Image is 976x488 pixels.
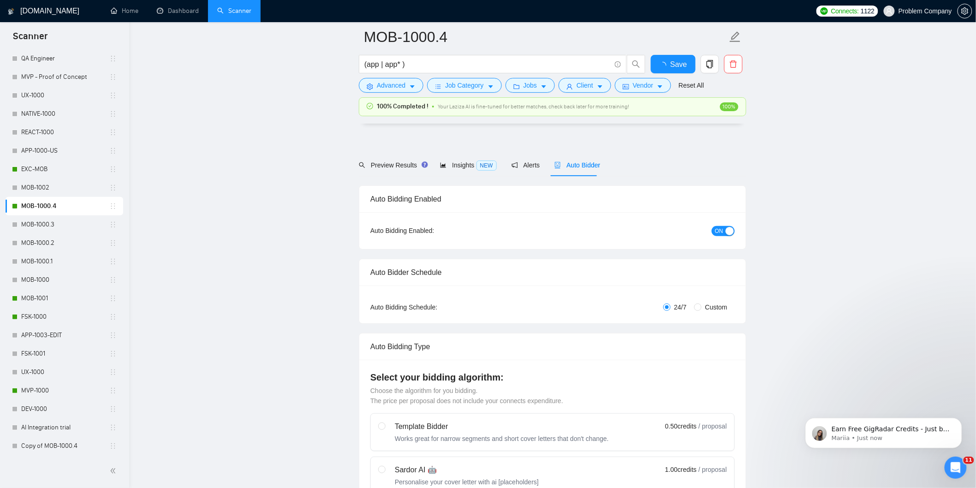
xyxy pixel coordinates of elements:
[720,102,738,111] span: 100%
[6,345,123,363] li: FSK-1001
[6,197,123,215] li: MOB-1000.4
[6,215,123,234] li: MOB-1000.3
[6,326,123,345] li: APP-1003-EDIT
[21,345,109,363] a: FSK-1001
[421,161,429,169] div: Tooltip anchor
[109,295,117,302] span: holder
[217,7,251,15] a: searchScanner
[370,387,563,405] span: Choose the algorithm for you bidding. The price per proposal does not include your connects expen...
[109,387,117,394] span: holder
[699,422,727,431] span: / proposal
[6,363,123,381] li: UX-1000
[109,424,117,431] span: holder
[623,83,629,90] span: idcard
[21,142,109,160] a: APP-1000-US
[513,83,520,90] span: folder
[445,80,483,90] span: Job Category
[6,308,123,326] li: FSK-1000
[21,86,109,105] a: UX-1000
[359,161,425,169] span: Preview Results
[427,78,501,93] button: barsJob Categorycaret-down
[359,78,423,93] button: settingAdvancedcaret-down
[370,226,492,236] div: Auto Bidding Enabled:
[440,161,496,169] span: Insights
[109,442,117,450] span: holder
[6,400,123,418] li: DEV-1000
[702,302,731,312] span: Custom
[554,161,600,169] span: Auto Bidder
[651,55,696,73] button: Save
[395,477,539,487] div: Personalise your cover letter with ai [placeholders]
[21,271,109,289] a: MOB-1000
[8,4,14,19] img: logo
[438,103,629,110] span: Your Laziza AI is fine-tuned for better matches, check back later for more training!
[701,60,719,68] span: copy
[627,55,645,73] button: search
[861,6,875,16] span: 1122
[945,457,967,479] iframe: Intercom live chat
[6,179,123,197] li: MOB-1002
[21,234,109,252] a: MOB-1000.2
[488,83,494,90] span: caret-down
[21,289,109,308] a: MOB-1001
[6,49,123,68] li: QA Engineer
[109,147,117,155] span: holder
[671,302,690,312] span: 24/7
[670,59,687,70] span: Save
[6,437,123,455] li: Copy of MOB-1000.4
[597,83,603,90] span: caret-down
[615,61,621,67] span: info-circle
[958,4,972,18] button: setting
[109,184,117,191] span: holder
[725,60,742,68] span: delete
[524,80,537,90] span: Jobs
[157,7,199,15] a: dashboardDashboard
[395,464,539,476] div: Sardor AI 🤖
[21,197,109,215] a: MOB-1000.4
[577,80,593,90] span: Client
[109,239,117,247] span: holder
[21,68,109,86] a: MVP - Proof of Concept
[364,59,611,70] input: Search Freelance Jobs...
[109,313,117,321] span: holder
[6,289,123,308] li: MOB-1001
[367,103,373,109] span: check-circle
[377,80,405,90] span: Advanced
[627,60,645,68] span: search
[109,258,117,265] span: holder
[724,55,743,73] button: delete
[6,381,123,400] li: MVP-1000
[21,215,109,234] a: MOB-1000.3
[370,186,735,212] div: Auto Bidding Enabled
[21,437,109,455] a: Copy of MOB-1000.4
[6,160,123,179] li: EXC-MOB
[109,55,117,62] span: holder
[370,333,735,360] div: Auto Bidding Type
[109,110,117,118] span: holder
[440,162,446,168] span: area-chart
[6,30,55,49] span: Scanner
[21,49,109,68] a: QA Engineer
[559,78,611,93] button: userClientcaret-down
[109,129,117,136] span: holder
[6,252,123,271] li: MOB-1000.1
[21,400,109,418] a: DEV-1000
[615,78,671,93] button: idcardVendorcaret-down
[554,162,561,168] span: robot
[715,226,723,236] span: ON
[659,62,670,69] span: loading
[109,92,117,99] span: holder
[6,86,123,105] li: UX-1000
[6,123,123,142] li: REACT-1000
[364,25,727,48] input: Scanner name...
[109,276,117,284] span: holder
[701,55,719,73] button: copy
[395,434,609,443] div: Works great for narrow segments and short cover letters that don't change.
[370,371,735,384] h4: Select your bidding algorithm:
[370,302,492,312] div: Auto Bidding Schedule:
[541,83,547,90] span: caret-down
[964,457,974,464] span: 11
